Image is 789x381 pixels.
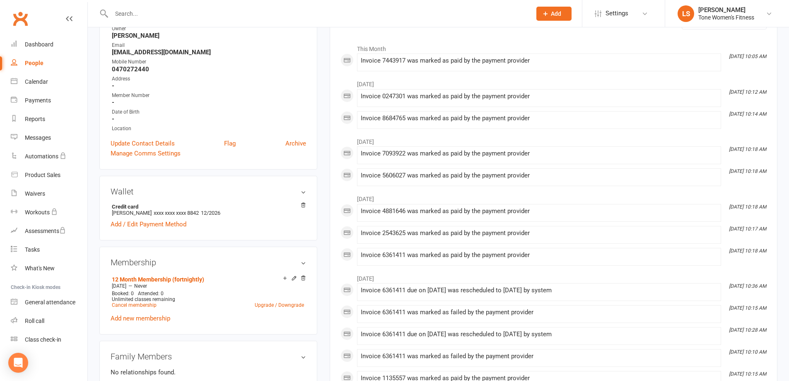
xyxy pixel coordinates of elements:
[111,315,170,322] a: Add new membership
[111,219,186,229] a: Add / Edit Payment Method
[361,57,717,64] div: Invoice 7443917 was marked as paid by the payment provider
[255,302,304,308] a: Upgrade / Downgrade
[698,14,754,21] div: Tone Women's Fitness
[109,8,526,19] input: Search...
[536,7,572,21] button: Add
[154,210,199,216] span: xxxx xxxx xxxx 8842
[112,75,306,83] div: Address
[729,226,766,232] i: [DATE] 10:17 AM
[112,276,204,283] a: 12 Month Membership (fortnightly)
[224,138,236,148] a: Flag
[729,283,766,289] i: [DATE] 10:36 AM
[112,82,306,90] strong: -
[10,8,31,29] a: Clubworx
[111,148,181,158] a: Manage Comms Settings
[25,299,75,306] div: General attendance
[112,283,126,289] span: [DATE]
[111,352,306,361] h3: Family Members
[11,330,87,349] a: Class kiosk mode
[729,248,766,254] i: [DATE] 10:18 AM
[361,252,717,259] div: Invoice 6361411 was marked as paid by the payment provider
[729,349,766,355] i: [DATE] 10:10 AM
[729,204,766,210] i: [DATE] 10:18 AM
[11,259,87,278] a: What's New
[361,93,717,100] div: Invoice 0247301 was marked as paid by the payment provider
[111,367,306,377] p: No relationships found.
[340,40,767,53] li: This Month
[729,327,766,333] i: [DATE] 10:28 AM
[25,265,55,272] div: What's New
[361,331,717,338] div: Invoice 6361411 due on [DATE] was rescheduled to [DATE] by system
[361,172,717,179] div: Invoice 5606027 was marked as paid by the payment provider
[729,89,766,95] i: [DATE] 10:12 AM
[25,134,51,141] div: Messages
[11,240,87,259] a: Tasks
[112,32,306,39] strong: [PERSON_NAME]
[11,35,87,54] a: Dashboard
[112,58,306,66] div: Mobile Number
[25,172,60,178] div: Product Sales
[25,209,50,216] div: Workouts
[11,73,87,91] a: Calendar
[111,187,306,196] h3: Wallet
[606,4,628,23] span: Settings
[11,184,87,203] a: Waivers
[11,293,87,312] a: General attendance kiosk mode
[729,111,766,117] i: [DATE] 10:14 AM
[112,204,302,210] strong: Credit card
[112,25,306,33] div: Owner
[25,60,43,66] div: People
[111,202,306,217] li: [PERSON_NAME]
[361,115,717,122] div: Invoice 8684765 was marked as paid by the payment provider
[25,41,53,48] div: Dashboard
[11,147,87,166] a: Automations
[111,138,175,148] a: Update Contact Details
[285,138,306,148] a: Archive
[698,6,754,14] div: [PERSON_NAME]
[201,210,220,216] span: 12/2026
[138,291,164,296] span: Attended: 0
[729,146,766,152] i: [DATE] 10:18 AM
[729,168,766,174] i: [DATE] 10:18 AM
[112,296,175,302] span: Unlimited classes remaining
[25,97,51,104] div: Payments
[11,203,87,222] a: Workouts
[340,190,767,204] li: [DATE]
[112,99,306,106] strong: -
[11,166,87,184] a: Product Sales
[25,246,40,253] div: Tasks
[361,208,717,215] div: Invoice 4881646 was marked as paid by the payment provider
[25,116,45,122] div: Reports
[11,222,87,240] a: Assessments
[25,190,45,197] div: Waivers
[112,108,306,116] div: Date of Birth
[729,305,766,311] i: [DATE] 10:15 AM
[110,283,306,289] div: —
[112,41,306,49] div: Email
[134,283,147,289] span: Never
[11,91,87,110] a: Payments
[25,78,48,85] div: Calendar
[112,66,306,73] strong: 0470272440
[112,291,134,296] span: Booked: 0
[11,129,87,147] a: Messages
[112,302,157,308] a: Cancel membership
[340,133,767,146] li: [DATE]
[340,270,767,283] li: [DATE]
[340,75,767,89] li: [DATE]
[361,150,717,157] div: Invoice 7093922 was marked as paid by the payment provider
[678,5,694,22] div: LS
[25,228,66,234] div: Assessments
[8,353,28,373] div: Open Intercom Messenger
[551,10,561,17] span: Add
[361,309,717,316] div: Invoice 6361411 was marked as failed by the payment provider
[112,92,306,99] div: Member Number
[361,287,717,294] div: Invoice 6361411 due on [DATE] was rescheduled to [DATE] by system
[729,53,766,59] i: [DATE] 10:05 AM
[112,125,306,133] div: Location
[729,371,766,377] i: [DATE] 10:15 AM
[112,115,306,123] strong: -
[11,54,87,73] a: People
[25,153,58,160] div: Automations
[111,258,306,267] h3: Membership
